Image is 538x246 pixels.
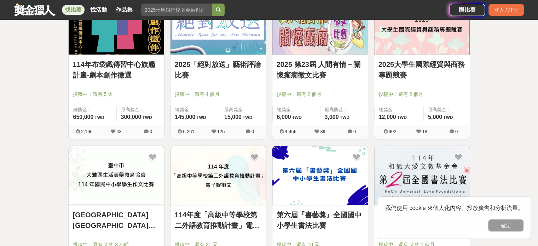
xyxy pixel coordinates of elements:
a: [GEOGRAPHIC_DATA][GEOGRAPHIC_DATA]生活美學教育協會 [DATE]國民中小學學生作文比賽 [73,210,160,231]
span: 125 [217,129,225,134]
a: 2025大學生國際經貿與商務專題競賽 [378,59,465,80]
span: 43 [116,129,121,134]
span: 投稿中：還有 2 個月 [277,91,364,98]
span: 6,000 [277,114,291,120]
span: TWD [443,115,453,120]
a: 辦比賽 [450,4,485,16]
span: 300,000 [121,114,141,120]
span: 投稿中：還有 2 個月 [378,91,465,98]
span: 投稿中：還有 5 天 [73,91,160,98]
span: 我們使用 cookie 來個人化內容、投放廣告和分析流量。 [385,205,523,211]
button: 確定 [488,219,523,231]
span: 0 [353,129,356,134]
a: 找比賽 [62,5,85,15]
span: 3,000 [325,114,339,120]
span: 0 [251,129,254,134]
span: 最高獎金： [224,106,262,113]
img: Cover Image [170,146,266,205]
span: 總獎金： [73,106,112,113]
span: 最高獎金： [325,106,364,113]
span: 0 [150,129,152,134]
span: 2,166 [81,129,93,134]
span: 4,456 [285,129,296,134]
span: 145,000 [175,114,196,120]
span: 最高獎金： [428,106,465,113]
span: 89 [320,129,325,134]
a: 找活動 [87,5,110,15]
a: 2025「絕對放送」藝術評論比賽 [175,59,262,80]
span: 0 [455,129,458,134]
span: 投稿中：還有 4 個月 [175,91,262,98]
a: 2025 第23屆 人間有情－關懷癲癇徵文比賽 [277,59,364,80]
span: TWD [397,115,406,120]
span: TWD [142,115,152,120]
span: TWD [196,115,206,120]
span: 18 [422,129,427,134]
span: 最高獎金： [121,106,160,113]
input: 2025土地銀行校園金融創意挑戰賽：從你出發 開啟智慧金融新頁 [141,4,212,16]
a: 114年布袋戲傳習中心旗艦計畫-劇本創作徵選 [73,59,160,80]
a: 第六屆『書藝獎』全國國中小學生書法比賽 [277,210,364,231]
span: 總獎金： [379,106,419,113]
span: 總獎金： [175,106,215,113]
span: TWD [340,115,349,120]
span: 6,261 [183,129,195,134]
img: Cover Image [374,146,470,205]
span: 總獎金： [277,106,316,113]
img: Cover Image [272,146,368,205]
span: TWD [243,115,252,120]
a: 114年度「高級中等學校第二外語教育推動計畫」電子報徵文 [175,210,262,231]
span: 15,000 [224,114,242,120]
a: 作品集 [113,5,135,15]
span: 12,000 [379,114,396,120]
span: 902 [389,129,397,134]
span: TWD [292,115,302,120]
div: 登入 / 註冊 [488,4,524,16]
span: 650,000 [73,114,94,120]
span: 5,000 [428,114,442,120]
img: Cover Image [69,146,164,205]
span: TWD [94,115,104,120]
